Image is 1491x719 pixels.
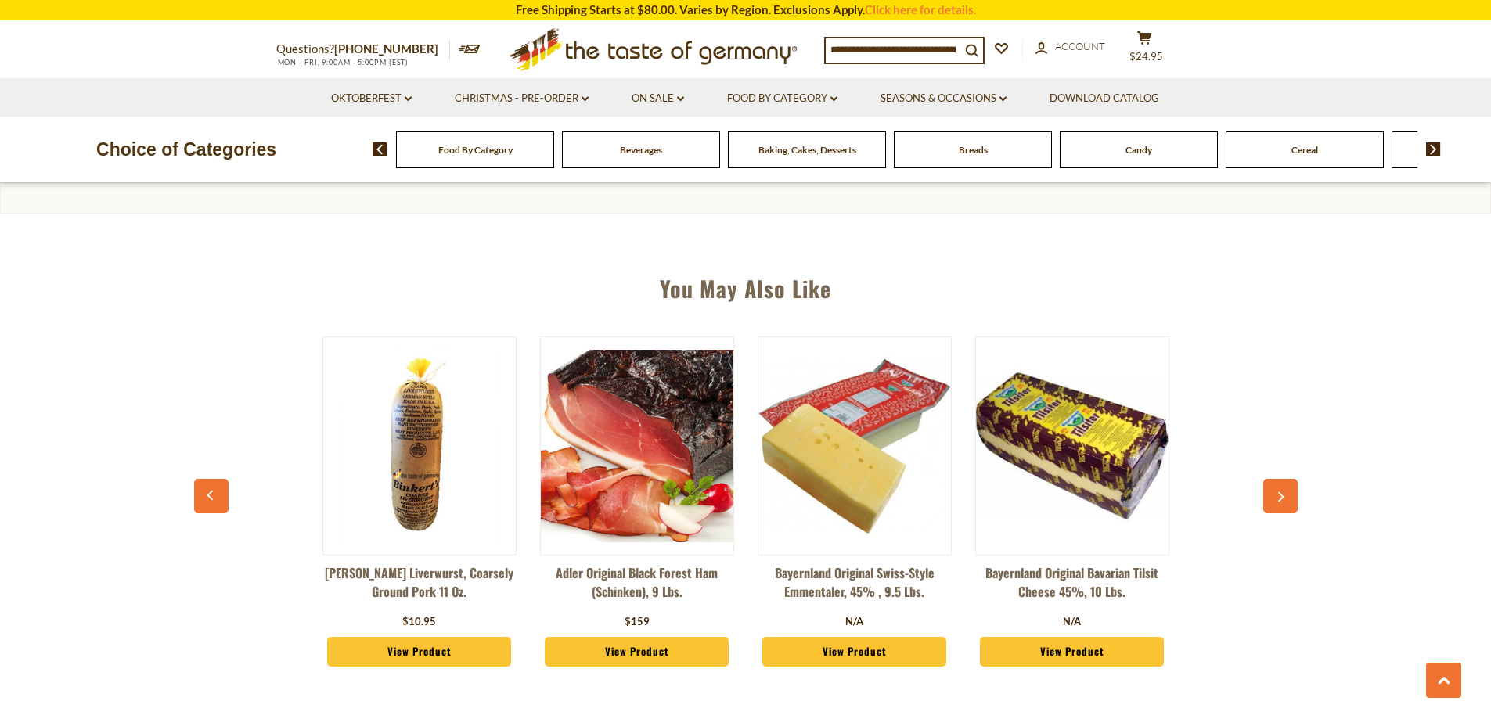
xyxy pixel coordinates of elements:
[758,350,951,542] img: Bayernland Original Swiss-Style Emmentaler, 45% , 9.5 lbs.
[727,90,837,107] a: Food By Category
[540,563,734,610] a: Adler Original Black Forest Ham (Schinken), 9 lbs.
[980,637,1165,667] a: View Product
[334,41,438,56] a: [PHONE_NUMBER]
[1063,614,1081,630] div: N/A
[1035,38,1105,56] a: Account
[620,144,662,156] a: Beverages
[865,2,976,16] a: Click here for details.
[959,144,988,156] a: Breads
[1055,40,1105,52] span: Account
[1129,50,1163,63] span: $24.95
[881,90,1007,107] a: Seasons & Occasions
[331,90,412,107] a: Oktoberfest
[1291,144,1318,156] a: Cereal
[322,563,517,610] a: [PERSON_NAME] Liverwurst, Coarsely Ground Pork 11 oz.
[625,614,650,630] div: $159
[455,90,589,107] a: Christmas - PRE-ORDER
[545,637,729,667] a: View Product
[438,144,513,156] a: Food By Category
[276,39,450,59] p: Questions?
[975,563,1169,610] a: Bayernland Original Bavarian Tilsit Cheese 45%, 10 lbs.
[976,350,1169,542] img: Bayernland Original Bavarian Tilsit Cheese 45%, 10 lbs.
[323,350,516,542] img: Binkert's Liverwurst, Coarsely Ground Pork 11 oz.
[845,614,863,630] div: N/A
[1122,31,1169,70] button: $24.95
[402,614,436,630] div: $10.95
[758,144,856,156] a: Baking, Cakes, Desserts
[1050,90,1159,107] a: Download Catalog
[373,142,387,156] img: previous arrow
[202,253,1290,317] div: You May Also Like
[1426,142,1441,156] img: next arrow
[541,350,733,542] img: Adler Original Black Forest Ham (Schinken), 9 lbs.
[276,58,409,67] span: MON - FRI, 9:00AM - 5:00PM (EST)
[762,637,947,667] a: View Product
[632,90,684,107] a: On Sale
[758,563,952,610] a: Bayernland Original Swiss-Style Emmentaler, 45% , 9.5 lbs.
[327,637,512,667] a: View Product
[1125,144,1152,156] a: Candy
